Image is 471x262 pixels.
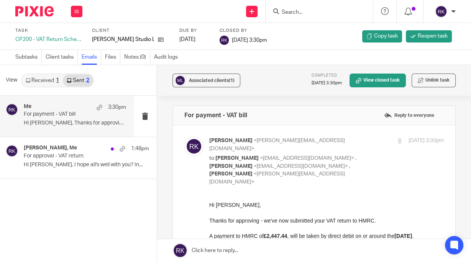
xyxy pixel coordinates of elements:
[24,120,126,126] p: Hi [PERSON_NAME], Thanks for approving - we've now...
[350,74,406,87] a: View closed task
[349,164,350,169] span: ,
[86,78,89,83] div: 2
[362,30,402,43] a: Copy task
[184,137,203,156] img: svg%3E
[254,164,348,169] span: <[EMAIL_ADDRESS][DOMAIN_NAME]>
[172,74,240,87] button: Associated clients(1)
[209,164,253,169] span: [PERSON_NAME]
[418,32,448,40] span: Reopen task
[15,6,54,16] img: Pixie
[409,137,444,145] p: [DATE] 3:30pm
[281,9,350,16] input: Search
[189,78,235,83] span: Associated clients
[24,153,124,159] p: For approval - VAT return
[22,74,63,87] a: Received1
[15,36,82,43] div: CP200 - VAT Return Schedule 2 - Feb/May/Aug/Nov
[209,138,253,143] span: [PERSON_NAME]
[92,28,170,34] label: Client
[6,103,18,116] img: svg%3E
[215,156,259,161] span: [PERSON_NAME]
[46,50,78,65] a: Client tasks
[374,32,398,40] span: Copy task
[185,32,203,38] strong: [DATE]
[220,28,267,34] label: Closed by
[209,171,345,185] span: <[PERSON_NAME][EMAIL_ADDRESS][DOMAIN_NAME]>
[174,75,186,86] img: svg%3E
[24,111,105,118] p: For payment - VAT bill
[179,28,210,34] label: Due by
[105,50,120,65] a: Files
[63,74,93,87] a: Sent2
[24,103,31,110] h4: Me
[412,74,456,87] button: Unlink task
[229,78,235,83] span: (1)
[209,156,214,161] span: to
[209,171,253,177] span: [PERSON_NAME]
[6,76,17,84] span: View
[15,50,42,65] a: Subtasks
[312,80,342,86] p: [DATE] 3:30pm
[382,110,436,121] label: Reply to everyone
[179,36,210,43] div: [DATE]
[54,32,78,38] strong: £2,447.44
[56,78,59,83] div: 1
[131,145,149,152] p: 1:48pm
[435,5,447,18] img: svg%3E
[15,28,82,34] label: Task
[82,50,101,65] a: Emails
[124,50,150,65] a: Notes (0)
[232,38,267,43] span: [DATE] 3:30pm
[312,74,337,77] span: Completed
[406,30,452,43] a: Reopen task
[355,156,356,161] span: ,
[209,138,345,151] span: <[PERSON_NAME][EMAIL_ADDRESS][DOMAIN_NAME]>
[108,103,126,111] p: 3:30pm
[6,145,18,157] img: svg%3E
[184,111,247,119] h4: For payment - VAT bill
[154,50,182,65] a: Audit logs
[24,145,77,151] h4: [PERSON_NAME], Me
[92,36,154,43] p: [PERSON_NAME] Studio Ltd
[260,156,354,161] span: <[EMAIL_ADDRESS][DOMAIN_NAME]>
[220,36,229,45] img: svg%3E
[24,162,149,168] p: Hi [PERSON_NAME], I hope all's well with you? In...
